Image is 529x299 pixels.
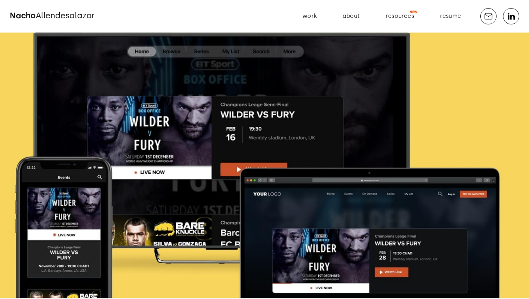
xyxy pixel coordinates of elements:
a: resources [379,10,421,23]
a: resume [434,10,467,23]
h2: Nacho [10,10,95,23]
span: Allendesalazar [36,11,95,20]
div: about [343,11,360,22]
a: about [336,10,366,23]
a: work [296,10,323,23]
div: resources [386,11,414,22]
div: resume [440,11,461,22]
a: home [10,10,95,23]
div: work [302,11,317,22]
